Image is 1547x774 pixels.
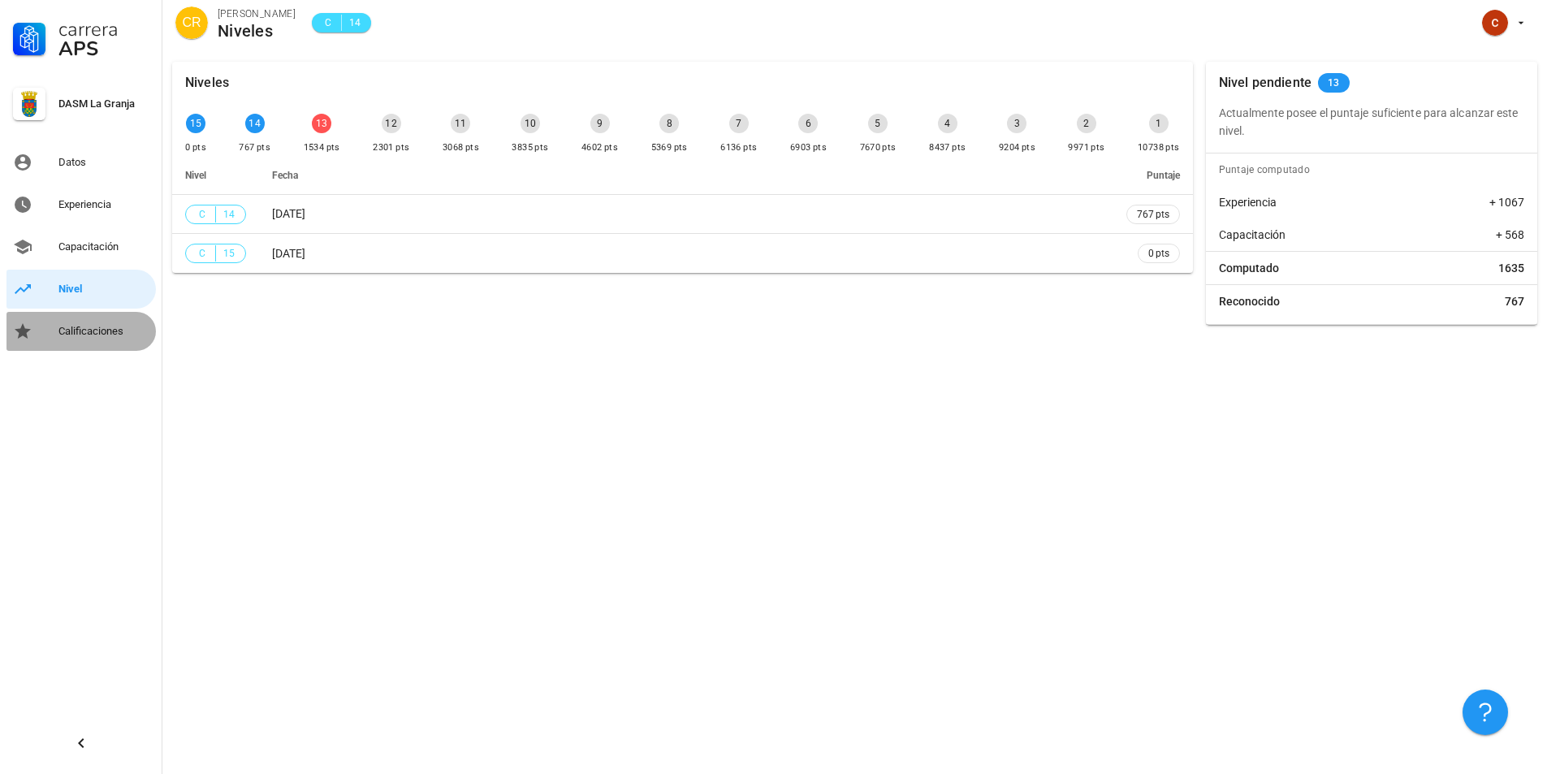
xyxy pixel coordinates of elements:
span: Experiencia [1219,194,1277,210]
div: 6 [798,114,818,133]
div: 12 [382,114,401,133]
div: 13 [312,114,331,133]
div: 3068 pts [443,140,479,156]
div: 7 [729,114,749,133]
div: 8 [659,114,679,133]
a: Capacitación [6,227,156,266]
a: Nivel [6,270,156,309]
div: 767 pts [239,140,270,156]
div: Experiencia [58,198,149,211]
div: 3835 pts [512,140,548,156]
span: [DATE] [272,207,305,220]
span: C [196,245,209,262]
span: 767 pts [1137,206,1169,223]
div: 4 [938,114,957,133]
div: [PERSON_NAME] [218,6,296,22]
div: 4602 pts [581,140,618,156]
span: 15 [223,245,236,262]
div: Datos [58,156,149,169]
div: 9204 pts [999,140,1035,156]
a: Experiencia [6,185,156,224]
div: Nivel [58,283,149,296]
span: 0 pts [1148,245,1169,262]
div: 7670 pts [860,140,897,156]
th: Fecha [259,156,1113,195]
div: Calificaciones [58,325,149,338]
th: Puntaje [1113,156,1193,195]
div: 1 [1149,114,1169,133]
div: 6136 pts [720,140,757,156]
div: Carrera [58,19,149,39]
span: + 568 [1496,227,1524,243]
div: DASM La Granja [58,97,149,110]
div: 9 [590,114,610,133]
div: Puntaje computado [1212,154,1537,186]
div: Niveles [185,62,229,104]
div: avatar [1482,10,1508,36]
div: 2 [1077,114,1096,133]
div: 9971 pts [1068,140,1104,156]
div: 0 pts [185,140,206,156]
div: 6903 pts [790,140,827,156]
p: Actualmente posee el puntaje suficiente para alcanzar este nivel. [1219,104,1524,140]
span: 1635 [1498,260,1524,276]
span: Capacitación [1219,227,1286,243]
th: Nivel [172,156,259,195]
div: 3 [1007,114,1026,133]
div: 10738 pts [1138,140,1180,156]
span: Reconocido [1219,293,1280,309]
span: Computado [1219,260,1279,276]
div: APS [58,39,149,58]
span: Fecha [272,170,298,181]
span: 13 [1328,73,1340,93]
div: Nivel pendiente [1219,62,1311,104]
span: 14 [223,206,236,223]
span: C [196,206,209,223]
div: Capacitación [58,240,149,253]
div: 15 [186,114,205,133]
a: Datos [6,143,156,182]
a: Calificaciones [6,312,156,351]
span: 767 [1505,293,1524,309]
div: 1534 pts [304,140,340,156]
span: C [322,15,335,31]
div: 2301 pts [373,140,409,156]
span: [DATE] [272,247,305,260]
span: 14 [348,15,361,31]
div: 10 [521,114,540,133]
div: 5369 pts [651,140,688,156]
div: avatar [175,6,208,39]
div: 8437 pts [929,140,966,156]
div: 11 [451,114,470,133]
span: + 1067 [1489,194,1524,210]
span: Nivel [185,170,206,181]
span: CR [182,6,201,39]
div: 14 [245,114,265,133]
div: Niveles [218,22,296,40]
span: Puntaje [1147,170,1180,181]
div: 5 [868,114,888,133]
